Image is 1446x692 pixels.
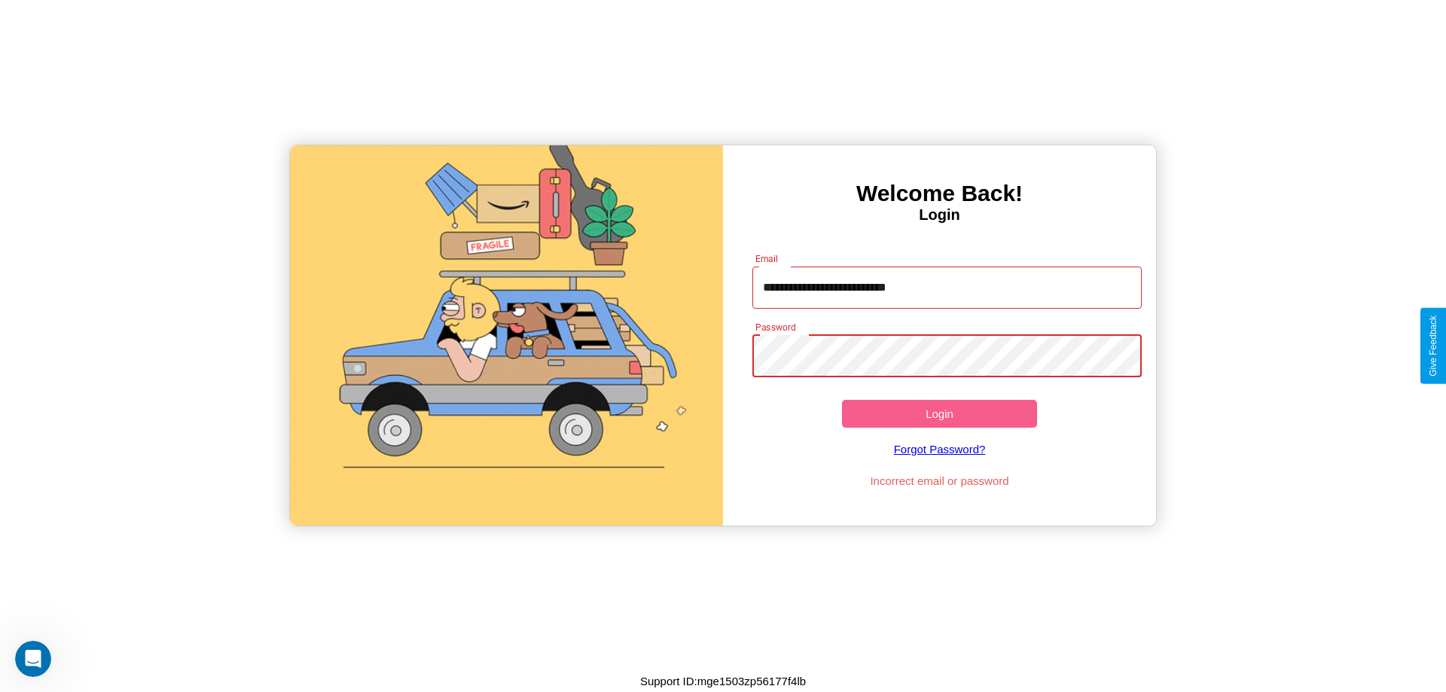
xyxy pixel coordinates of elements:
a: Forgot Password? [745,428,1135,471]
label: Email [755,252,779,265]
h3: Welcome Back! [723,181,1156,206]
p: Support ID: mge1503zp56177f4lb [640,671,806,691]
p: Incorrect email or password [745,471,1135,491]
button: Login [842,400,1037,428]
div: Give Feedback [1428,316,1438,376]
img: gif [290,145,723,526]
h4: Login [723,206,1156,224]
iframe: Intercom live chat [15,641,51,677]
label: Password [755,321,795,334]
